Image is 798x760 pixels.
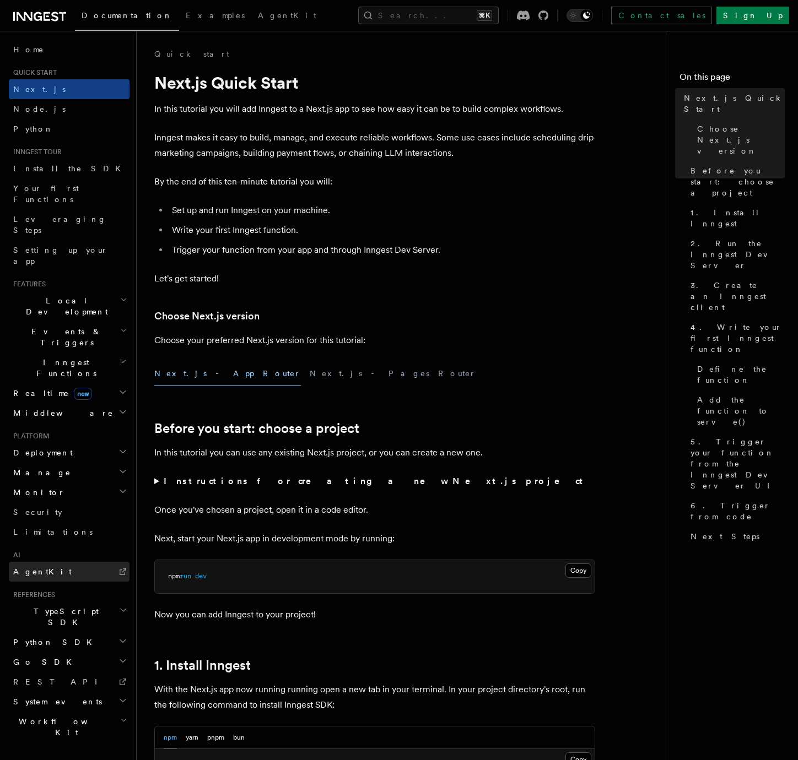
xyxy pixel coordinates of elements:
[180,572,191,580] span: run
[697,363,785,386] span: Define the function
[9,326,120,348] span: Events & Triggers
[691,531,759,542] span: Next Steps
[82,11,172,20] span: Documentation
[680,70,785,88] h4: On this page
[686,432,785,496] a: 5. Trigger your function from the Inngest Dev Server UI
[154,607,595,622] p: Now you can add Inngest to your project!
[9,240,130,271] a: Setting up your app
[168,572,180,580] span: npm
[186,726,198,749] button: yarn
[75,3,179,31] a: Documentation
[686,496,785,526] a: 6. Trigger from code
[9,652,130,672] button: Go SDK
[9,159,130,178] a: Install the SDK
[74,388,92,400] span: new
[691,280,785,313] span: 3. Create an Inngest client
[13,105,66,113] span: Node.js
[13,567,72,576] span: AgentKit
[179,3,251,30] a: Examples
[169,242,595,258] li: Trigger your function from your app and through Inngest Dev Server.
[686,317,785,359] a: 4. Write your first Inngest function
[9,562,130,582] a: AgentKit
[9,522,130,542] a: Limitations
[9,432,50,441] span: Platform
[9,463,130,482] button: Manage
[9,352,130,383] button: Inngest Functions
[691,165,785,198] span: Before you start: choose a project
[9,408,114,419] span: Middleware
[9,148,62,156] span: Inngest tour
[684,93,785,115] span: Next.js Quick Start
[9,467,71,478] span: Manage
[13,164,127,173] span: Install the SDK
[9,551,20,560] span: AI
[9,209,130,240] a: Leveraging Steps
[9,692,130,712] button: System events
[567,9,593,22] button: Toggle dark mode
[693,119,785,161] a: Choose Next.js version
[9,40,130,59] a: Home
[310,361,476,386] button: Next.js - Pages Router
[9,716,120,738] span: Workflow Kit
[233,726,245,749] button: bun
[9,322,130,352] button: Events & Triggers
[680,88,785,119] a: Next.js Quick Start
[9,447,73,458] span: Deployment
[9,388,92,399] span: Realtime
[13,528,93,536] span: Limitations
[9,68,57,77] span: Quick start
[9,672,130,692] a: REST API
[154,658,251,673] a: 1. Install Inngest
[13,85,66,94] span: Next.js
[686,161,785,203] a: Before you start: choose a project
[207,726,224,749] button: pnpm
[9,601,130,632] button: TypeScript SDK
[9,502,130,522] a: Security
[358,7,499,24] button: Search...⌘K
[9,590,55,599] span: References
[9,295,120,317] span: Local Development
[691,322,785,355] span: 4. Write your first Inngest function
[186,11,245,20] span: Examples
[13,124,53,133] span: Python
[686,234,785,275] a: 2. Run the Inngest Dev Server
[691,500,785,522] span: 6. Trigger from code
[169,203,595,218] li: Set up and run Inngest on your machine.
[13,508,62,517] span: Security
[154,531,595,546] p: Next, start your Next.js app in development mode by running:
[154,474,595,489] summary: Instructions for creating a new Next.js project
[9,443,130,463] button: Deployment
[9,403,130,423] button: Middleware
[169,222,595,238] li: Write your first Inngest function.
[9,291,130,322] button: Local Development
[9,79,130,99] a: Next.js
[565,563,591,578] button: Copy
[9,637,99,648] span: Python SDK
[9,632,130,652] button: Python SDK
[251,3,323,30] a: AgentKit
[686,203,785,234] a: 1. Install Inngest
[13,677,107,686] span: REST API
[691,207,785,229] span: 1. Install Inngest
[9,178,130,209] a: Your first Functions
[9,696,102,707] span: System events
[9,712,130,742] button: Workflow Kit
[154,48,229,59] a: Quick start
[154,333,595,348] p: Choose your preferred Next.js version for this tutorial:
[154,73,595,93] h1: Next.js Quick Start
[686,275,785,317] a: 3. Create an Inngest client
[154,361,301,386] button: Next.js - App Router
[154,271,595,286] p: Let's get started!
[716,7,789,24] a: Sign Up
[164,476,587,486] strong: Instructions for creating a new Next.js project
[9,656,78,667] span: Go SDK
[697,394,785,427] span: Add the function to serve()
[693,359,785,390] a: Define the function
[691,238,785,271] span: 2. Run the Inngest Dev Server
[13,246,108,265] span: Setting up your app
[154,308,260,324] a: Choose Next.js version
[154,445,595,460] p: In this tutorial you can use any existing Next.js project, or you can create a new one.
[9,482,130,502] button: Monitor
[154,421,359,436] a: Before you start: choose a project
[258,11,316,20] span: AgentKit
